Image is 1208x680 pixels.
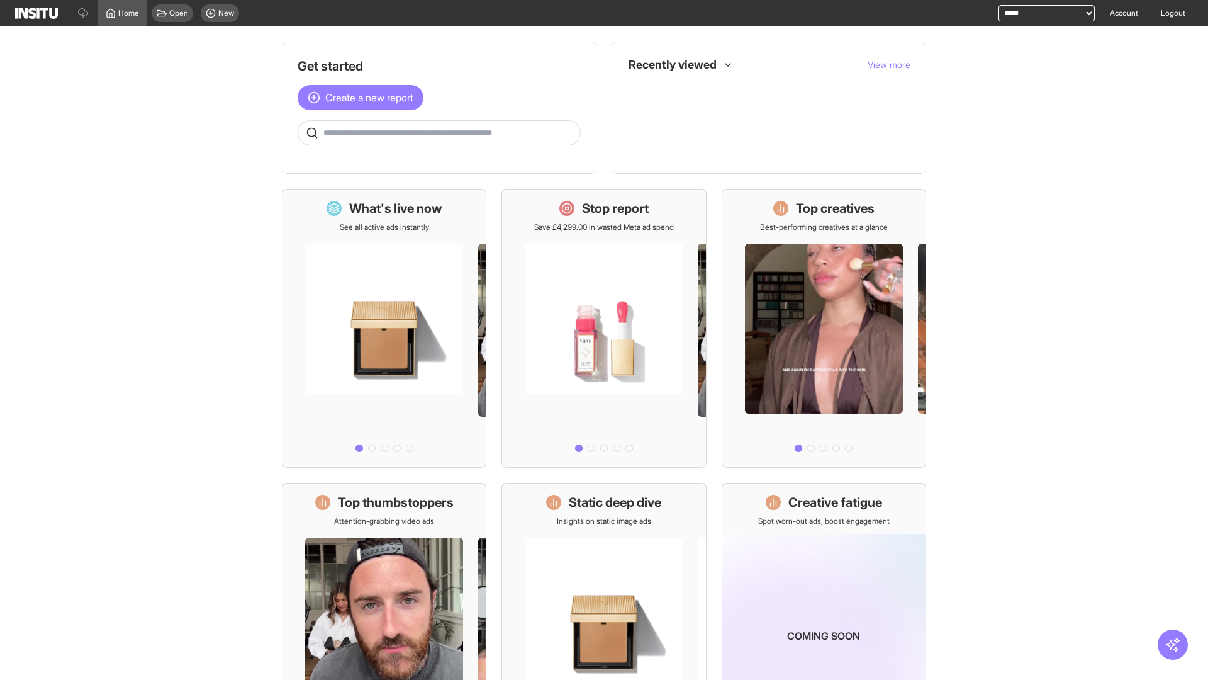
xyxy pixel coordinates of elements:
[569,494,661,511] h1: Static deep dive
[340,222,429,232] p: See all active ads instantly
[338,494,454,511] h1: Top thumbstoppers
[501,189,706,468] a: Stop reportSave £4,299.00 in wasted Meta ad spend
[298,57,581,75] h1: Get started
[868,59,910,70] span: View more
[349,200,442,217] h1: What's live now
[218,8,234,18] span: New
[557,516,651,526] p: Insights on static image ads
[334,516,434,526] p: Attention-grabbing video ads
[868,59,910,71] button: View more
[534,222,674,232] p: Save £4,299.00 in wasted Meta ad spend
[15,8,58,19] img: Logo
[760,222,888,232] p: Best-performing creatives at a glance
[298,85,423,110] button: Create a new report
[282,189,486,468] a: What's live nowSee all active ads instantly
[582,200,649,217] h1: Stop report
[722,189,926,468] a: Top creativesBest-performing creatives at a glance
[118,8,139,18] span: Home
[796,200,875,217] h1: Top creatives
[169,8,188,18] span: Open
[325,90,413,105] span: Create a new report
